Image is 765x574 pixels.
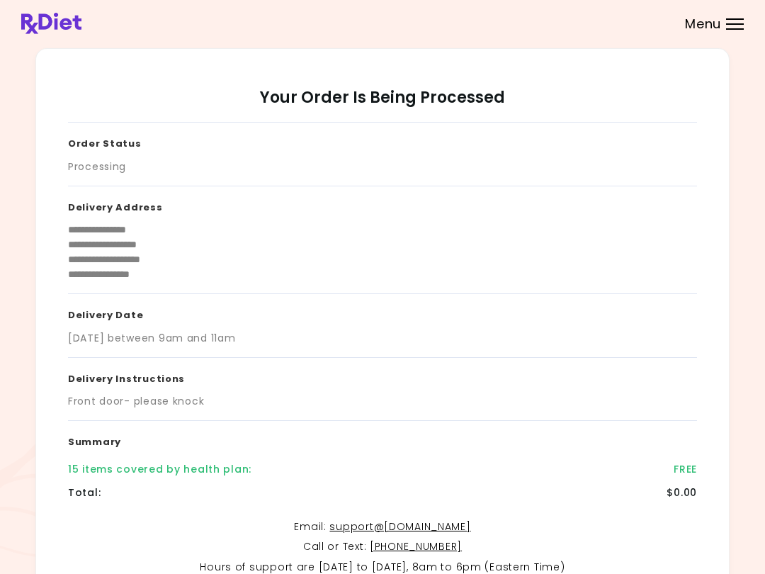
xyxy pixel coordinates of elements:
[68,519,697,536] p: Email :
[68,186,697,223] h3: Delivery Address
[68,88,697,123] h2: Your Order Is Being Processed
[21,13,81,34] img: RxDiet
[329,519,470,534] a: support@[DOMAIN_NAME]
[68,123,697,159] h3: Order Status
[667,485,697,500] div: $0.00
[68,485,101,500] div: Total :
[68,421,697,458] h3: Summary
[68,462,251,477] div: 15 items covered by health plan :
[685,18,721,30] span: Menu
[68,539,697,556] p: Call or Text :
[68,331,235,346] div: [DATE] between 9am and 11am
[370,539,462,553] a: [PHONE_NUMBER]
[68,159,126,174] div: Processing
[68,358,697,395] h3: Delivery Instructions
[68,294,697,331] h3: Delivery Date
[68,394,204,409] div: Front door- please knock
[674,462,697,477] div: FREE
